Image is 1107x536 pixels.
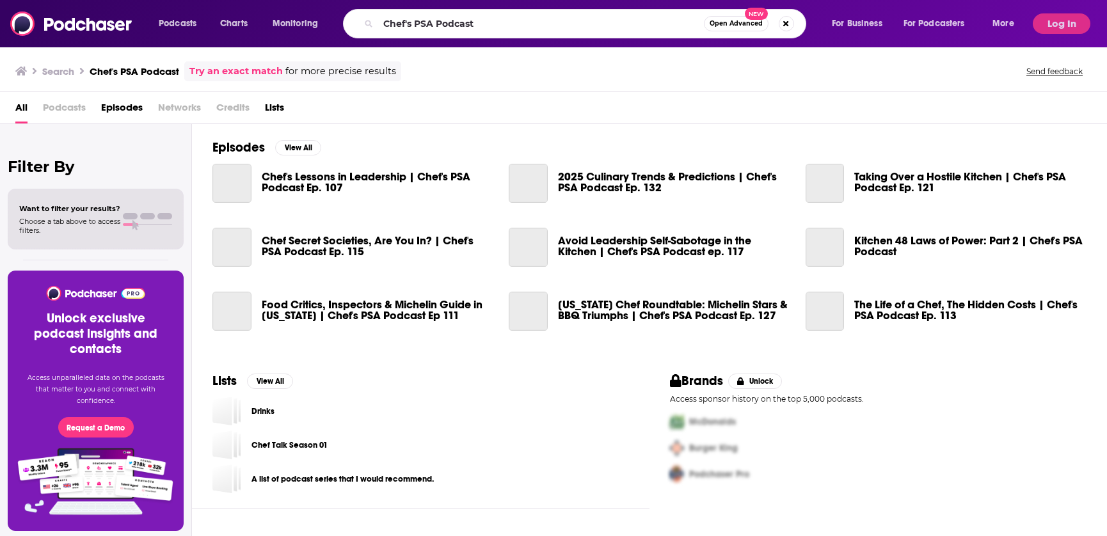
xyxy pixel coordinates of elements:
a: Taking Over a Hostile Kitchen | Chef's PSA Podcast Ep. 121 [806,164,845,203]
h3: Unlock exclusive podcast insights and contacts [23,311,168,357]
button: open menu [984,13,1030,34]
p: Access unparalleled data on the podcasts that matter to you and connect with confidence. [23,372,168,407]
span: Choose a tab above to access filters. [19,217,120,235]
a: Avoid Leadership Self-Sabotage in the Kitchen | Chef's PSA Podcast ep. 117 [558,235,790,257]
a: Episodes [101,97,143,123]
a: A list of podcast series that I would recommend. [251,472,434,486]
a: Lists [265,97,284,123]
span: More [992,15,1014,33]
a: Food Critics, Inspectors & Michelin Guide in Texas | Chef's PSA Podcast Ep 111 [262,299,494,321]
img: Second Pro Logo [665,435,689,461]
span: Podchaser Pro [689,469,749,480]
span: For Business [832,15,882,33]
a: Texas Chef Roundtable: Michelin Stars & BBQ Triumphs | Chef's PSA Podcast Ep. 127 [558,299,790,321]
button: Unlock [728,374,783,389]
a: 2025 Culinary Trends & Predictions | Chef's PSA Podcast Ep. 132 [509,164,548,203]
button: open menu [264,13,335,34]
h2: Lists [212,373,237,389]
a: All [15,97,28,123]
span: [US_STATE] Chef Roundtable: Michelin Stars & BBQ Triumphs | Chef's PSA Podcast Ep. 127 [558,299,790,321]
a: 2025 Culinary Trends & Predictions | Chef's PSA Podcast Ep. 132 [558,171,790,193]
a: Drinks [251,404,275,418]
a: Try an exact match [189,64,283,79]
a: Avoid Leadership Self-Sabotage in the Kitchen | Chef's PSA Podcast ep. 117 [509,228,548,267]
a: Kitchen 48 Laws of Power: Part 2 | Chef's PSA Podcast [854,235,1087,257]
button: View All [247,374,293,389]
button: Log In [1033,13,1090,34]
a: The Life of a Chef, The Hidden Costs | Chef's PSA Podcast Ep. 113 [806,292,845,331]
span: Charts [220,15,248,33]
a: Charts [212,13,255,34]
span: For Podcasters [904,15,965,33]
h2: Brands [670,373,723,389]
img: Pro Features [13,448,178,516]
a: Taking Over a Hostile Kitchen | Chef's PSA Podcast Ep. 121 [854,171,1087,193]
span: for more precise results [285,64,396,79]
span: New [745,8,768,20]
p: Access sponsor history on the top 5,000 podcasts. [670,394,1087,404]
span: McDonalds [689,416,736,427]
div: Search podcasts, credits, & more... [355,9,818,38]
h2: Episodes [212,139,265,155]
button: open menu [150,13,213,34]
a: Drinks [212,397,241,425]
button: View All [275,140,321,155]
span: Food Critics, Inspectors & Michelin Guide in [US_STATE] | Chef's PSA Podcast Ep 111 [262,299,494,321]
a: A list of podcast series that I would recommend. [212,464,241,493]
a: ListsView All [212,373,293,389]
img: Podchaser - Follow, Share and Rate Podcasts [10,12,133,36]
span: Open Advanced [710,20,763,27]
span: Want to filter your results? [19,204,120,213]
img: Third Pro Logo [665,461,689,487]
span: Podcasts [43,97,86,123]
button: Open AdvancedNew [704,16,769,31]
span: Networks [158,97,201,123]
a: Chef's Lessons in Leadership | Chef's PSA Podcast Ep. 107 [262,171,494,193]
a: Food Critics, Inspectors & Michelin Guide in Texas | Chef's PSA Podcast Ep 111 [212,292,251,331]
h2: Filter By [8,157,184,176]
a: Chef Talk Season 01 [212,430,241,459]
h3: Search [42,65,74,77]
a: The Life of a Chef, The Hidden Costs | Chef's PSA Podcast Ep. 113 [854,299,1087,321]
a: EpisodesView All [212,139,321,155]
a: Chef Secret Societies, Are You In? | Chef's PSA Podcast Ep. 115 [262,235,494,257]
button: open menu [895,13,984,34]
span: Burger King [689,443,738,453]
a: Chef's Lessons in Leadership | Chef's PSA Podcast Ep. 107 [212,164,251,203]
a: Kitchen 48 Laws of Power: Part 2 | Chef's PSA Podcast [806,228,845,267]
a: Chef Secret Societies, Are You In? | Chef's PSA Podcast Ep. 115 [212,228,251,267]
span: Podcasts [159,15,196,33]
button: Request a Demo [58,417,134,437]
img: First Pro Logo [665,409,689,435]
a: Texas Chef Roundtable: Michelin Stars & BBQ Triumphs | Chef's PSA Podcast Ep. 127 [509,292,548,331]
a: Chef Talk Season 01 [251,438,328,452]
button: Send feedback [1023,66,1087,77]
input: Search podcasts, credits, & more... [378,13,704,34]
span: Credits [216,97,250,123]
span: Monitoring [273,15,318,33]
h3: Chef's PSA Podcast [90,65,179,77]
button: open menu [823,13,898,34]
img: Podchaser - Follow, Share and Rate Podcasts [45,286,146,301]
